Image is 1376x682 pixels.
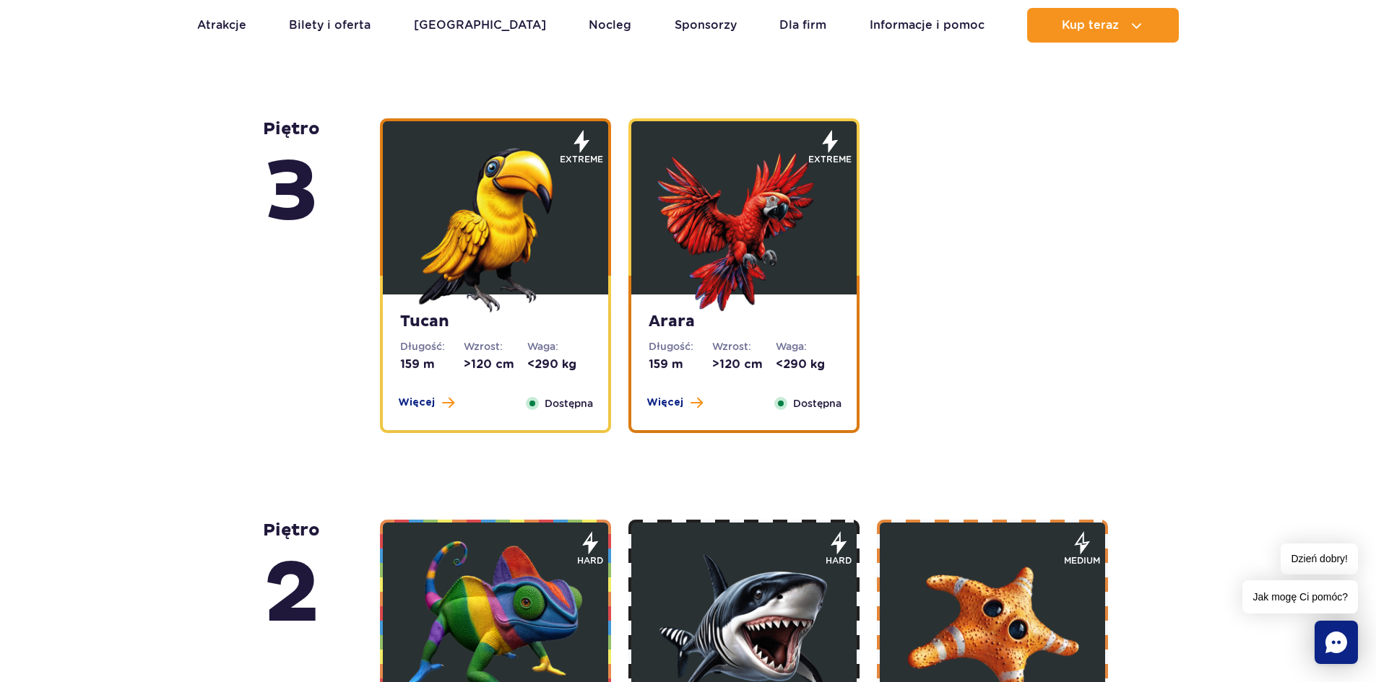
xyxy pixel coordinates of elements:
span: Więcej [646,395,683,410]
img: 683e9e3786a57738606523.png [409,139,582,312]
span: hard [577,554,603,567]
span: Dostępna [793,395,841,411]
span: hard [826,554,852,567]
dt: Waga: [776,339,839,354]
dt: Waga: [527,339,591,354]
a: Dla firm [779,8,826,43]
span: Kup teraz [1062,19,1119,32]
dt: Wzrost: [712,339,776,354]
strong: Arara [649,312,839,332]
strong: piętro [263,118,320,247]
strong: Tucan [400,312,591,332]
a: Informacje i pomoc [870,8,985,43]
span: Więcej [398,395,435,410]
a: [GEOGRAPHIC_DATA] [414,8,546,43]
dd: >120 cm [464,357,527,372]
dt: Wzrost: [464,339,527,354]
dt: Długość: [400,339,464,354]
dd: 159 m [400,357,464,372]
dd: <290 kg [527,357,591,372]
span: 2 [263,541,320,648]
span: medium [1064,554,1100,567]
a: Bilety i oferta [289,8,371,43]
a: Atrakcje [197,8,246,43]
img: 683e9e4e481cc327238821.png [657,139,831,312]
button: Więcej [646,395,703,410]
button: Więcej [398,395,454,410]
dt: Długość: [649,339,712,354]
button: Kup teraz [1027,8,1179,43]
a: Nocleg [589,8,631,43]
dd: <290 kg [776,357,839,372]
span: Dzień dobry! [1281,543,1358,574]
span: Dostępna [545,395,593,411]
dd: 159 m [649,357,712,372]
div: Chat [1315,621,1358,664]
span: Jak mogę Ci pomóc? [1242,580,1358,613]
strong: piętro [263,520,320,648]
a: Sponsorzy [675,8,737,43]
span: 3 [263,140,320,247]
dd: >120 cm [712,357,776,372]
span: extreme [560,153,603,166]
span: extreme [808,153,852,166]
